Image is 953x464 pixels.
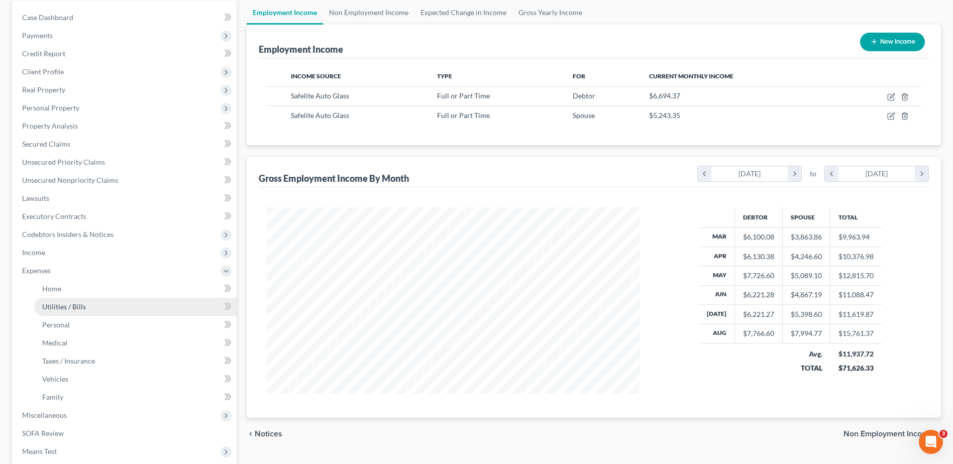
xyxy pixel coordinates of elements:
[830,324,882,343] td: $15,761.37
[649,72,733,80] span: Current Monthly Income
[791,363,822,373] div: TOTAL
[247,430,282,438] button: chevron_left Notices
[14,117,237,135] a: Property Analysis
[14,135,237,153] a: Secured Claims
[649,91,680,100] span: $6,694.37
[42,320,70,329] span: Personal
[42,338,67,347] span: Medical
[42,375,68,383] span: Vehicles
[22,176,118,184] span: Unsecured Nonpriority Claims
[14,171,237,189] a: Unsecured Nonpriority Claims
[743,271,774,281] div: $7,726.60
[791,232,822,242] div: $3,863.86
[573,111,595,120] span: Spouse
[255,430,282,438] span: Notices
[791,271,822,281] div: $5,089.10
[14,424,237,442] a: SOFA Review
[743,252,774,262] div: $6,130.38
[699,324,735,343] th: Aug
[830,247,882,266] td: $10,376.98
[14,189,237,207] a: Lawsuits
[437,91,490,100] span: Full or Part Time
[34,280,237,298] a: Home
[42,284,61,293] span: Home
[34,298,237,316] a: Utilities / Bills
[699,227,735,247] th: Mar
[414,1,512,25] a: Expected Change in Income
[843,430,933,438] span: Non Employment Income
[843,430,941,438] button: Non Employment Income chevron_right
[34,352,237,370] a: Taxes / Insurance
[291,111,349,120] span: Safelite Auto Glass
[34,370,237,388] a: Vehicles
[291,91,349,100] span: Safelite Auto Glass
[259,43,343,55] div: Employment Income
[22,266,51,275] span: Expenses
[34,334,237,352] a: Medical
[22,103,79,112] span: Personal Property
[791,349,822,359] div: Avg.
[699,305,735,324] th: [DATE]
[22,122,78,130] span: Property Analysis
[259,172,409,184] div: Gross Employment Income By Month
[939,430,947,438] span: 3
[860,33,925,51] button: New Income
[830,305,882,324] td: $11,619.87
[743,232,774,242] div: $6,100.08
[22,447,57,455] span: Means Test
[830,207,882,227] th: Total
[830,227,882,247] td: $9,963.94
[22,230,114,239] span: Codebtors Insiders & Notices
[573,91,595,100] span: Debtor
[512,1,588,25] a: Gross Yearly Income
[711,166,788,181] div: [DATE]
[783,207,830,227] th: Spouse
[437,72,452,80] span: Type
[699,285,735,304] th: Jun
[838,363,874,373] div: $71,626.33
[22,212,86,220] span: Executory Contracts
[22,429,64,437] span: SOFA Review
[22,411,67,419] span: Miscellaneous
[743,309,774,319] div: $6,221.27
[437,111,490,120] span: Full or Part Time
[42,357,95,365] span: Taxes / Insurance
[838,349,874,359] div: $11,937.72
[22,67,64,76] span: Client Profile
[247,1,323,25] a: Employment Income
[22,13,73,22] span: Case Dashboard
[22,85,65,94] span: Real Property
[791,309,822,319] div: $5,398.60
[698,166,711,181] i: chevron_left
[22,158,105,166] span: Unsecured Priority Claims
[14,153,237,171] a: Unsecured Priority Claims
[323,1,414,25] a: Non Employment Income
[699,247,735,266] th: Apr
[14,45,237,63] a: Credit Report
[34,388,237,406] a: Family
[42,393,63,401] span: Family
[22,140,70,148] span: Secured Claims
[830,285,882,304] td: $11,088.47
[743,290,774,300] div: $6,221.28
[915,166,928,181] i: chevron_right
[825,166,838,181] i: chevron_left
[788,166,801,181] i: chevron_right
[22,49,65,58] span: Credit Report
[291,72,341,80] span: Income Source
[34,316,237,334] a: Personal
[919,430,943,454] iframe: Intercom live chat
[735,207,783,227] th: Debtor
[14,207,237,225] a: Executory Contracts
[573,72,585,80] span: For
[699,266,735,285] th: May
[838,166,915,181] div: [DATE]
[810,169,816,179] span: to
[42,302,86,311] span: Utilities / Bills
[247,430,255,438] i: chevron_left
[791,328,822,338] div: $7,994.77
[649,111,680,120] span: $5,243.35
[791,290,822,300] div: $4,867.19
[791,252,822,262] div: $4,246.60
[22,248,45,257] span: Income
